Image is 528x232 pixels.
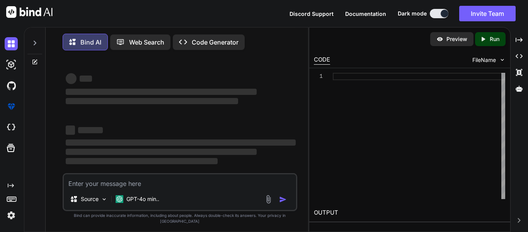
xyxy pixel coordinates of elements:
span: ‌ [80,76,92,82]
img: darkChat [5,37,18,50]
img: attachment [264,195,273,204]
span: Documentation [345,10,386,17]
img: darkAi-studio [5,58,18,71]
p: Bind AI [80,38,101,47]
span: ‌ [66,125,75,135]
button: Invite Team [459,6,516,21]
div: CODE [314,55,330,65]
img: Pick Models [101,196,107,203]
span: FileName [472,56,496,64]
p: Run [490,35,499,43]
img: icon [279,196,287,203]
img: settings [5,209,18,222]
img: githubDark [5,79,18,92]
button: Documentation [345,10,386,18]
p: GPT-4o min.. [126,195,159,203]
img: cloudideIcon [5,121,18,134]
img: preview [436,36,443,43]
p: Web Search [129,38,164,47]
span: ‌ [66,158,218,164]
img: chevron down [499,57,506,63]
img: GPT-4o mini [116,195,123,203]
span: Discord Support [290,10,334,17]
span: ‌ [66,73,77,84]
img: premium [5,100,18,113]
span: ‌ [66,139,296,146]
span: ‌ [66,149,257,155]
h2: OUTPUT [309,204,510,222]
span: ‌ [66,98,238,104]
p: Bind can provide inaccurate information, including about people. Always double-check its answers.... [63,213,297,224]
p: Source [81,195,99,203]
p: Preview [446,35,467,43]
p: Code Generator [192,38,238,47]
button: Discord Support [290,10,334,18]
span: Dark mode [398,10,427,17]
span: ‌ [66,89,257,95]
img: Bind AI [6,6,53,18]
div: 1 [314,73,323,80]
span: ‌ [78,127,103,133]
